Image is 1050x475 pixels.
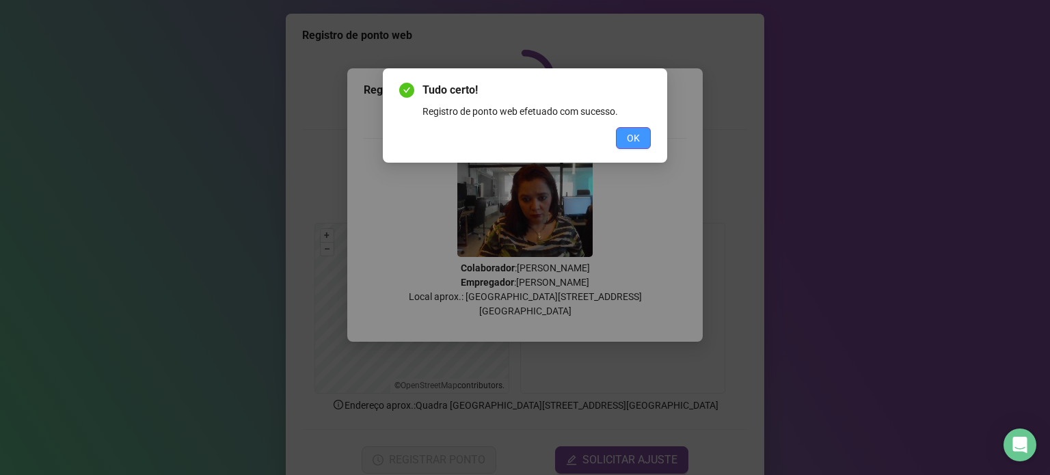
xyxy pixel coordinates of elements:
[1004,429,1036,461] div: Open Intercom Messenger
[616,127,651,149] button: OK
[422,82,651,98] span: Tudo certo!
[627,131,640,146] span: OK
[399,83,414,98] span: check-circle
[422,104,651,119] div: Registro de ponto web efetuado com sucesso.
